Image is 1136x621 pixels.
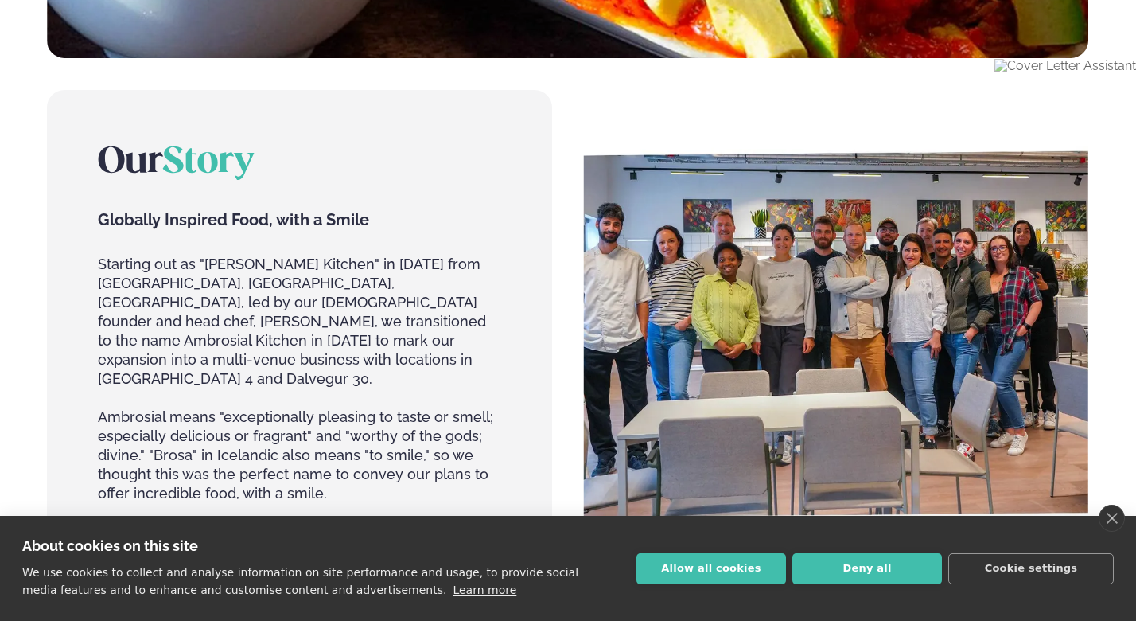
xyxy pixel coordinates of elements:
[994,59,1136,73] button: Open Cover Letter Assistant
[636,553,786,584] button: Allow all cookies
[22,566,578,596] p: We use cookies to collect and analyse information on site performance and usage, to provide socia...
[948,553,1114,584] button: Cookie settings
[98,140,501,185] h2: Our
[22,537,198,554] strong: About cookies on this site
[583,90,1087,554] img: image alt
[792,553,942,584] button: Deny all
[98,255,501,503] p: Starting out as "[PERSON_NAME] Kitchen" in [DATE] from [GEOGRAPHIC_DATA], [GEOGRAPHIC_DATA], [GEO...
[1099,505,1125,532] a: close
[163,145,254,180] span: Story
[453,584,516,596] a: Learn more
[98,210,501,229] span: Globally Inspired Food, with a Smile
